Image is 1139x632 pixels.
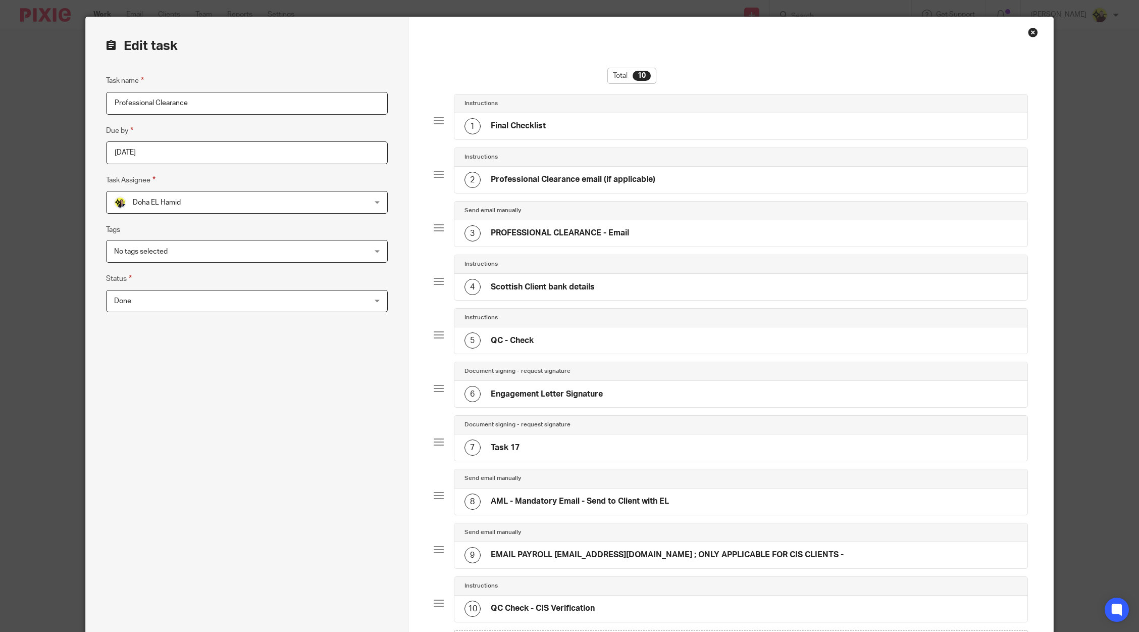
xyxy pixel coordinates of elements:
h2: Edit task [106,37,388,55]
label: Due by [106,125,133,136]
div: Close this dialog window [1028,27,1038,37]
h4: Send email manually [464,528,521,537]
h4: Final Checklist [491,121,546,131]
h4: Task 17 [491,443,520,453]
h4: QC Check - CIS Verification [491,603,595,614]
h4: Professional Clearance email (if applicable) [491,174,655,185]
img: Doha-Starbridge.jpg [114,197,126,209]
h4: EMAIL PAYROLL [EMAIL_ADDRESS][DOMAIN_NAME] ; ONLY APPLICABLE FOR CIS CLIENTS - [491,550,844,560]
span: Done [114,298,131,305]
div: 2 [464,172,481,188]
h4: Document signing - request signature [464,367,571,375]
h4: Scottish Client bank details [491,282,595,293]
h4: Send email manually [464,207,521,215]
div: 7 [464,440,481,456]
input: Pick a date [106,141,388,164]
h4: AML - Mandatory Email - Send to Client with EL [491,496,669,507]
div: 10 [464,601,481,617]
label: Task Assignee [106,174,156,186]
h4: Instructions [464,260,498,268]
div: 8 [464,494,481,510]
h4: Engagement Letter Signature [491,389,603,400]
h4: PROFESSIONAL CLEARANCE - Email [491,228,629,238]
div: 5 [464,332,481,349]
span: Doha EL Hamid [133,199,181,206]
h4: Send email manually [464,474,521,482]
h4: Document signing - request signature [464,421,571,429]
h4: Instructions [464,582,498,590]
h4: Instructions [464,314,498,322]
div: Total [607,68,656,84]
div: 10 [633,71,651,81]
label: Tags [106,225,120,235]
div: 9 [464,547,481,563]
div: 4 [464,279,481,295]
label: Task name [106,75,144,86]
h4: QC - Check [491,335,534,346]
div: 6 [464,386,481,402]
h4: Instructions [464,153,498,161]
span: No tags selected [114,248,168,255]
h4: Instructions [464,100,498,108]
div: 3 [464,225,481,241]
div: 1 [464,118,481,134]
label: Status [106,273,132,284]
